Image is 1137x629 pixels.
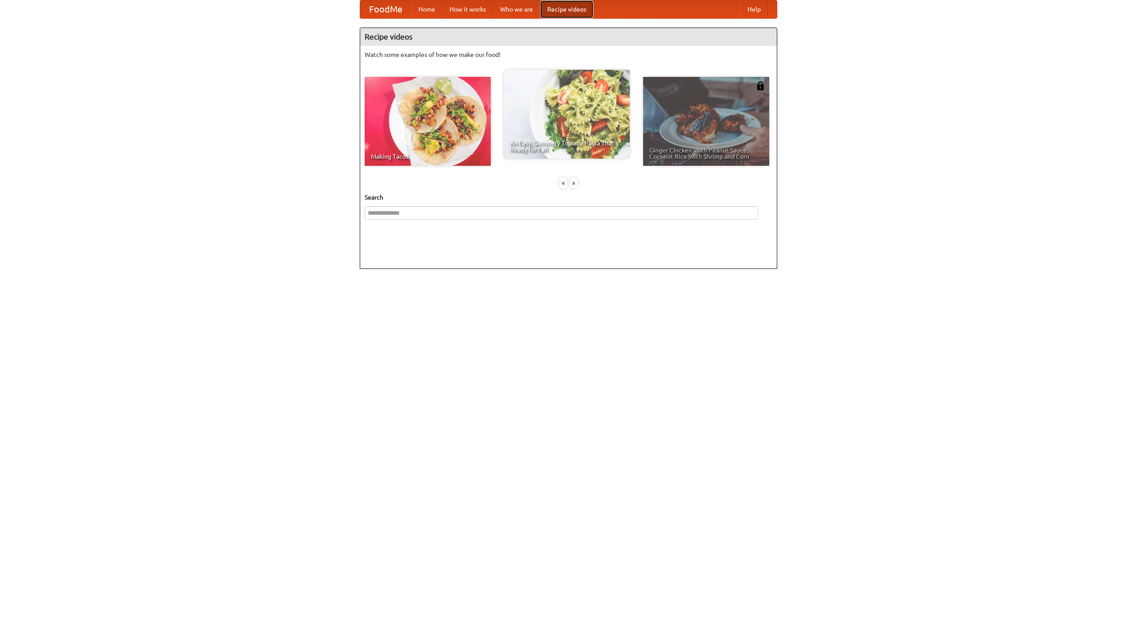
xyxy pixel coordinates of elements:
h5: Search [365,193,772,202]
a: Who we are [493,0,540,18]
span: An Easy, Summery Tomato Pasta That's Ready for Fall [510,140,624,152]
h4: Recipe videos [360,28,777,46]
a: Making Tacos [365,77,491,166]
div: » [570,177,578,188]
span: Making Tacos [371,153,485,160]
a: Home [411,0,442,18]
img: 483408.png [756,81,765,90]
a: FoodMe [360,0,411,18]
a: An Easy, Summery Tomato Pasta That's Ready for Fall [504,70,630,159]
p: Watch some examples of how we make our food! [365,50,772,59]
div: « [559,177,567,188]
a: How it works [442,0,493,18]
a: Recipe videos [540,0,593,18]
a: Help [740,0,768,18]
